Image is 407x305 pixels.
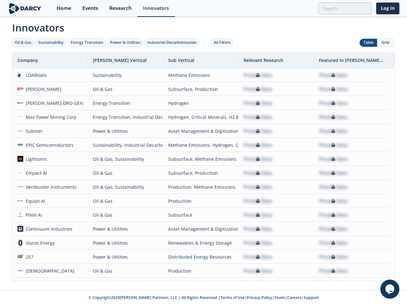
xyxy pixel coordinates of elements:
[23,222,73,236] div: Continuum Industries
[244,57,283,63] span: Relevant Research
[36,38,66,47] button: Sustainability
[319,208,348,222] div: Private Data
[17,268,23,274] img: c29c0c01-625a-4755-b658-fa74ed2a6ef3
[380,280,401,299] iframe: chat widget
[247,295,272,300] a: Privacy Policy
[319,180,348,194] div: Private Data
[93,138,158,152] div: Sustainability, Industrial Decarbonization, Energy Transition
[244,180,272,194] div: Private Data
[17,128,23,134] img: fe78614d-cefe-42a2-85cf-bf7a06ae3c82
[23,194,45,208] div: Equipt AI
[82,6,98,11] div: Events
[93,222,158,236] div: Power & Utilities
[274,295,285,300] a: Team
[319,278,348,292] div: Private Data
[17,240,23,246] img: 2ee87778-f517-45e7-95ee-0a8db0be8560
[93,208,158,222] div: Oil & Gas
[360,39,377,47] button: Table
[244,194,272,208] div: Private Data
[319,194,348,208] div: Private Data
[23,180,77,194] div: Ventbuster Instruments
[93,152,158,166] div: Oil & Gas, Sustainability
[147,40,197,45] div: Industrial Decarbonization
[319,110,348,124] div: Private Data
[93,250,158,264] div: Power & Utilities
[23,110,77,124] div: Max Power Mining Corp
[93,236,158,250] div: Power & Utilities
[377,39,395,47] button: Grid
[168,138,233,152] div: Methane Emissions, Hydrogen, Other
[214,40,231,45] div: All Filters
[23,138,74,152] div: EPIC Semiconnductors
[23,264,75,278] div: [DEMOGRAPHIC_DATA]
[93,57,147,63] span: [PERSON_NAME] Vertical
[107,38,143,47] button: Power & Utilities
[12,38,34,47] button: Oil & Gas
[304,295,319,300] a: Support
[319,138,348,152] div: Private Data
[319,222,348,236] div: Private Data
[244,110,272,124] div: Private Data
[93,96,158,110] div: Energy Transition
[38,40,64,45] div: Sustainability
[220,295,245,300] a: Terms of Use
[319,250,348,264] div: Private Data
[244,236,272,250] div: Private Data
[168,152,233,166] div: Subsurface, Methane Emissions
[109,6,132,11] div: Research
[23,278,39,292] div: Trawa
[17,142,23,148] img: ca163ef0-d0c7-4ded-96c2-c0cabc3dd977
[23,96,84,110] div: [PERSON_NAME]-DRO-GEN
[93,278,158,292] div: Power & Utilities
[244,96,272,110] div: Private Data
[17,114,23,120] img: b9f012bf-2b6d-45b2-a3b9-7c730d12282d
[244,68,272,82] div: Private Data
[8,18,399,35] span: Innovators
[319,68,348,82] div: Private Data
[15,40,31,45] div: Oil & Gas
[17,57,38,63] span: Company
[168,250,233,264] div: Distributed Energy Resources
[93,110,158,124] div: Energy Transition, Industrial Decarbonization
[319,124,348,138] div: Private Data
[168,222,233,236] div: Asset Management & Digitization
[319,96,348,110] div: Private Data
[23,152,48,166] div: Lightsonic
[110,40,141,45] div: Power & Utilities
[168,82,233,96] div: Subsurface, Production
[71,40,103,45] div: Energy Transition
[244,264,272,278] div: Private Data
[23,208,42,222] div: PINN AI
[17,156,23,162] img: 4333c695-7bd9-4d5f-8684-f184615c4b4e
[319,152,348,166] div: Private Data
[211,38,233,47] button: All Filters
[244,82,272,96] div: Private Data
[244,278,272,292] div: Private Data
[168,264,233,278] div: Production
[17,100,23,106] img: 0a464481-5f29-4c12-86e8-354c30943fe6
[376,3,399,14] a: Log In
[168,110,233,124] div: Hydrogen, Critical Minerals, H2 & Low Carbon Fuels
[68,38,106,47] button: Energy Transition
[244,138,272,152] div: Private Data
[168,96,233,110] div: Hydrogen
[23,250,34,264] div: 257
[17,254,23,260] img: cdef38a7-d789-48b0-906d-03fbc24b7577
[93,68,158,82] div: Sustainability
[244,222,272,236] div: Private Data
[17,226,23,232] img: fe6dbf7e-3869-4110-b074-1bbc97124dbc
[168,180,233,194] div: Production, Methane Emissions
[23,166,47,180] div: Empact AI
[9,295,398,301] p: © Copyright 2025 [PERSON_NAME] Partners, LLC | All Rights Reserved | | | | |
[23,82,62,96] div: [PERSON_NAME]
[319,57,384,63] span: Featured In [PERSON_NAME] Live
[57,6,71,11] div: Home
[23,68,47,82] div: LDARtools
[17,72,23,78] img: a125e46b-2986-43ff-9d18-4f8cdd146939
[168,57,194,63] span: Sub Vertical
[287,295,301,300] a: Careers
[93,194,158,208] div: Oil & Gas
[319,82,348,96] div: Private Data
[168,166,233,180] div: Subsurface, Production
[23,236,55,250] div: Ouros Energy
